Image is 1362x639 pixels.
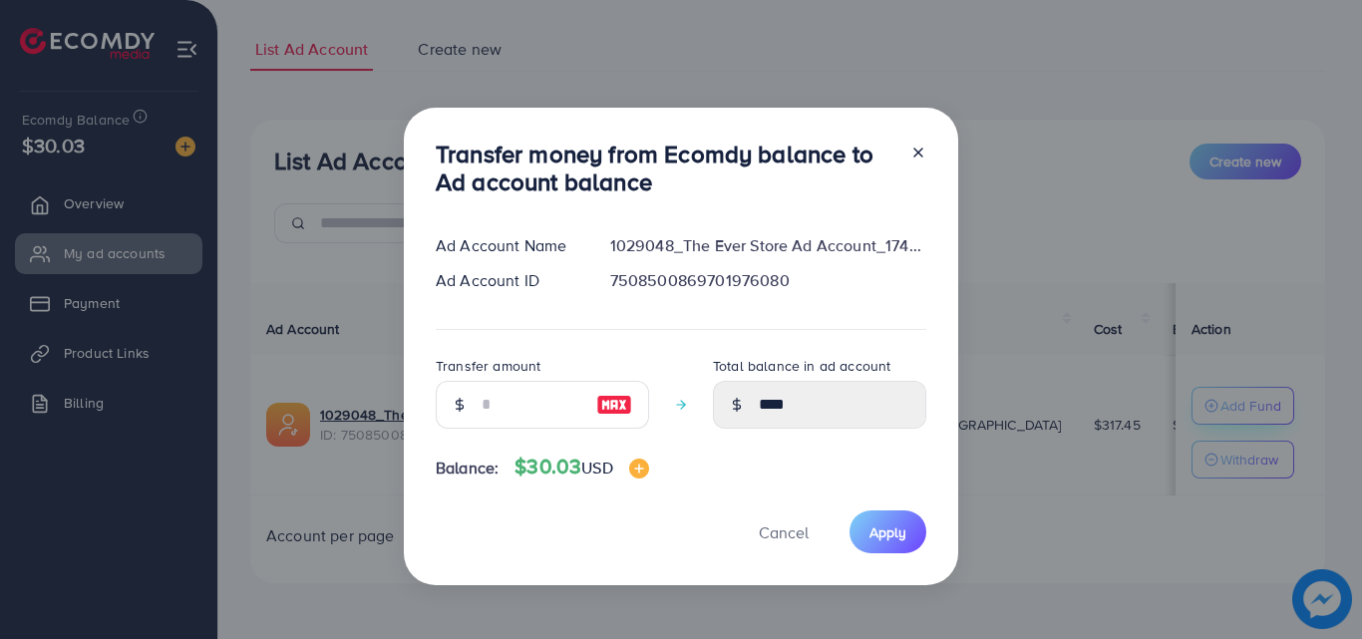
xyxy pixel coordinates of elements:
label: Transfer amount [436,356,540,376]
div: 1029048_The Ever Store Ad Account_1748209110103 [594,234,942,257]
div: 7508500869701976080 [594,269,942,292]
span: Cancel [759,521,809,543]
span: USD [581,457,612,479]
h4: $30.03 [514,455,648,479]
img: image [596,393,632,417]
div: Ad Account Name [420,234,594,257]
span: Balance: [436,457,499,479]
button: Apply [850,510,926,553]
label: Total balance in ad account [713,356,890,376]
span: Apply [869,522,906,542]
button: Cancel [734,510,834,553]
div: Ad Account ID [420,269,594,292]
h3: Transfer money from Ecomdy balance to Ad account balance [436,140,894,197]
img: image [629,459,649,479]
